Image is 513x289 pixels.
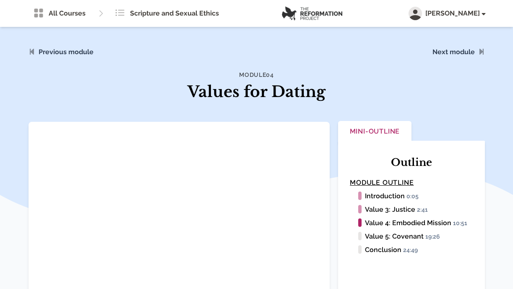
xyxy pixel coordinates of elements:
[417,206,432,214] span: 2:41
[403,247,422,254] span: 24:49
[425,8,485,18] span: [PERSON_NAME]
[282,6,342,21] img: logo.png
[149,81,364,103] h1: Values for Dating
[338,121,411,143] button: Mini-Outline
[130,8,219,18] span: Scripture and Sexual Ethics
[49,8,86,18] span: All Courses
[355,231,473,242] li: Value 5: Covenant
[432,48,475,56] a: Next module
[453,220,471,227] span: 10:51
[350,178,473,188] h4: Module Outline
[350,156,473,169] h2: Outline
[425,233,444,241] span: 19:26
[355,245,473,255] li: Conclusion
[149,71,364,79] h4: Module 04
[409,7,485,20] button: [PERSON_NAME]
[355,191,473,201] li: Introduction
[355,205,473,215] li: Value 3: Justice
[406,193,422,200] span: 0:05
[39,48,94,56] a: Previous module
[110,5,224,22] a: Scripture and Sexual Ethics
[29,5,91,22] a: All Courses
[355,218,473,228] li: Value 4: Embodied Mission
